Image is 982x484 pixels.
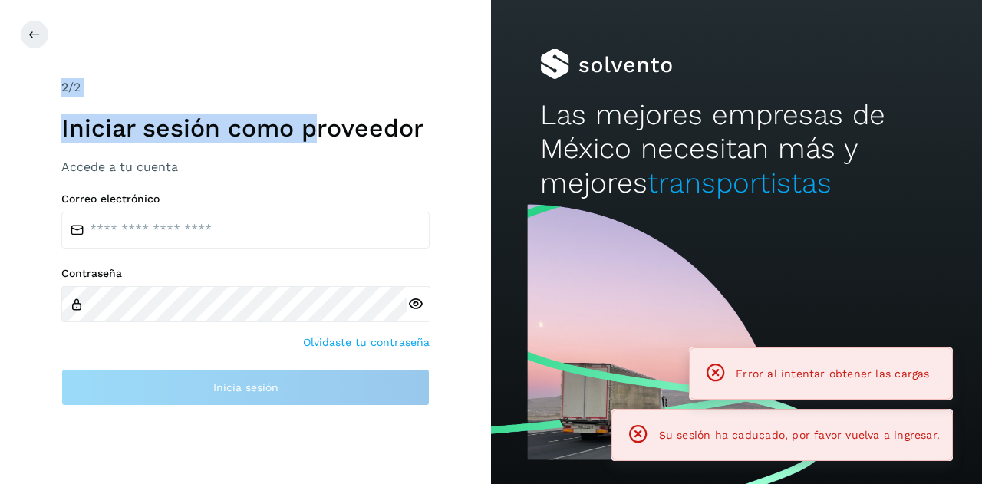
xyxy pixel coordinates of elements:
[61,193,430,206] label: Correo electrónico
[61,160,430,174] h3: Accede a tu cuenta
[61,267,430,280] label: Contraseña
[61,78,430,97] div: /2
[659,429,940,441] span: Su sesión ha caducado, por favor vuelva a ingresar.
[303,334,430,351] a: Olvidaste tu contraseña
[540,98,933,200] h2: Las mejores empresas de México necesitan más y mejores
[648,166,832,199] span: transportistas
[61,369,430,406] button: Inicia sesión
[213,382,278,393] span: Inicia sesión
[61,80,68,94] span: 2
[736,367,929,380] span: Error al intentar obtener las cargas
[61,114,430,143] h1: Iniciar sesión como proveedor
